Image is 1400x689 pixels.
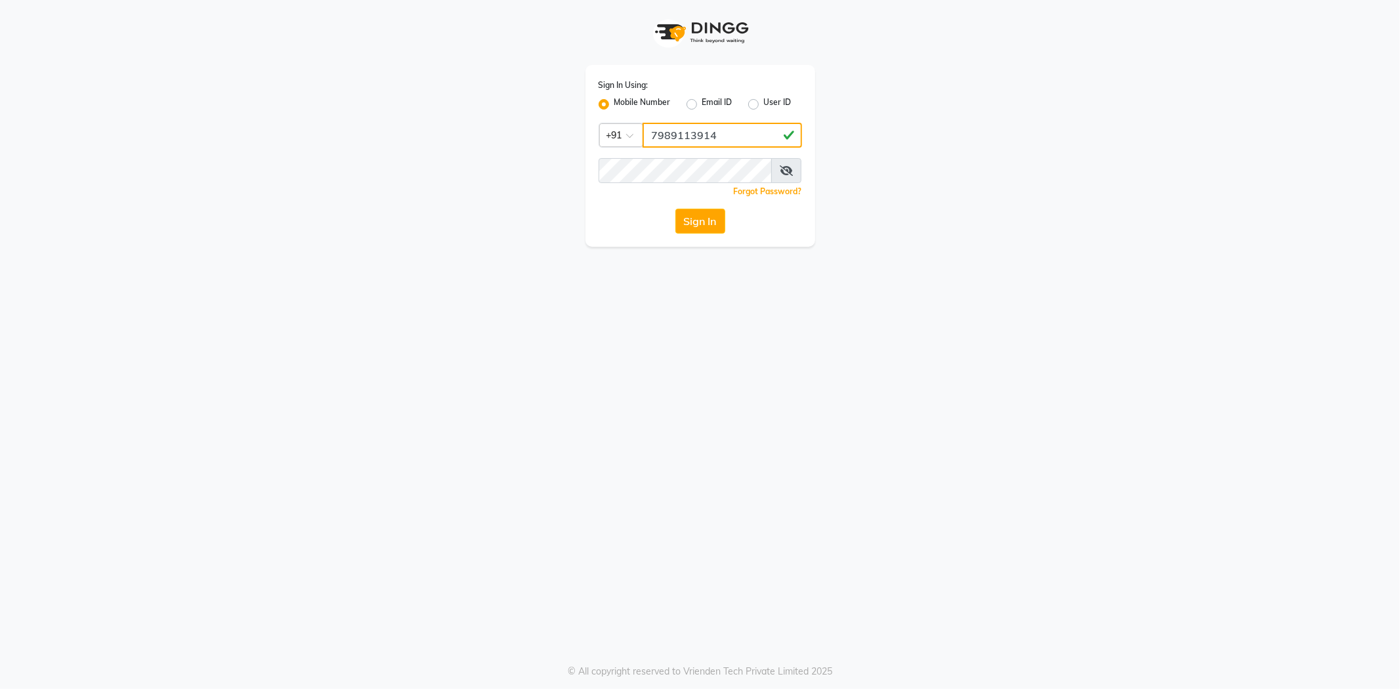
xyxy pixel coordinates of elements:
label: User ID [764,96,792,112]
label: Sign In Using: [599,79,648,91]
label: Email ID [702,96,732,112]
button: Sign In [675,209,725,234]
input: Username [599,158,773,183]
label: Mobile Number [614,96,671,112]
input: Username [643,123,802,148]
a: Forgot Password? [734,186,802,196]
img: logo1.svg [648,13,753,52]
